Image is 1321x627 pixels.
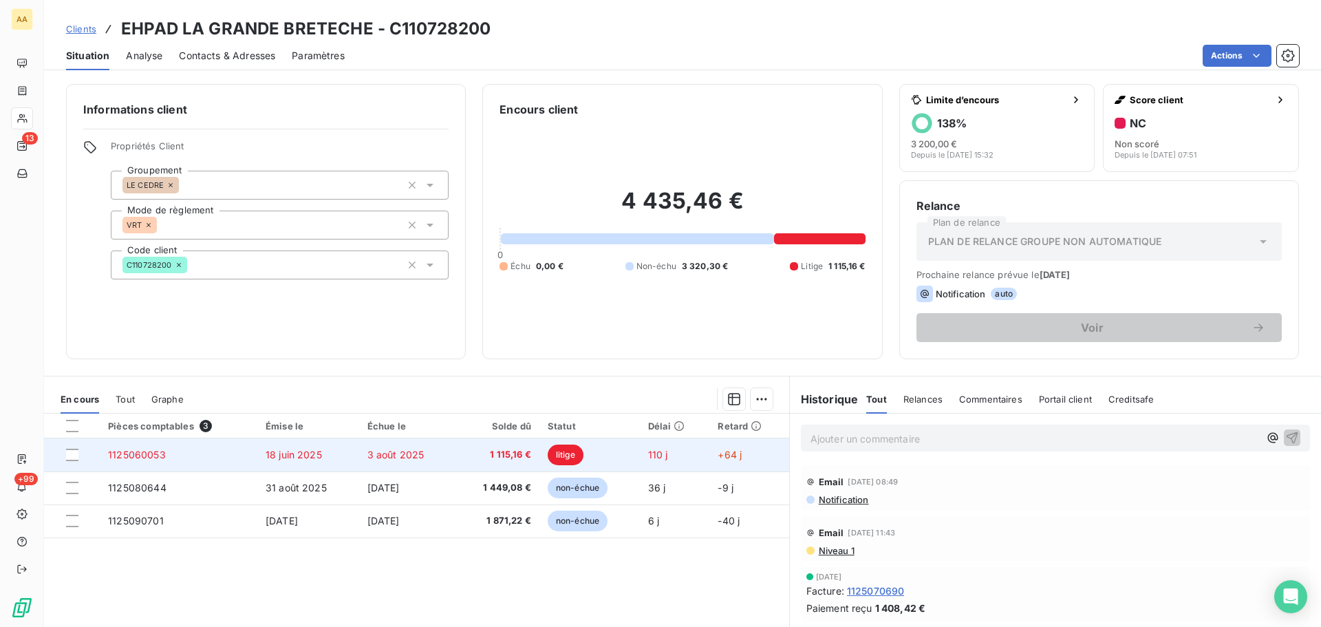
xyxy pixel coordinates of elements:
[367,421,447,432] div: Échue le
[899,84,1095,172] button: Limite d’encours138%3 200,00 €Depuis le [DATE] 15:32
[916,313,1282,342] button: Voir
[718,515,740,527] span: -40 j
[991,288,1017,300] span: auto
[718,421,780,432] div: Retard
[933,322,1252,333] span: Voir
[536,260,563,273] span: 0,00 €
[1040,269,1071,280] span: [DATE]
[648,515,659,527] span: 6 j
[636,260,676,273] span: Non-échu
[66,49,109,63] span: Situation
[179,49,275,63] span: Contacts & Adresses
[848,478,898,486] span: [DATE] 08:49
[292,49,345,63] span: Paramètres
[22,132,38,145] span: 13
[108,515,164,527] span: 1125090701
[111,140,449,160] span: Propriétés Client
[1130,94,1269,105] span: Score client
[367,449,425,460] span: 3 août 2025
[648,421,702,432] div: Délai
[1130,116,1146,130] h6: NC
[108,482,167,493] span: 1125080644
[1108,394,1154,405] span: Creditsafe
[926,94,1066,105] span: Limite d’encours
[806,601,872,615] span: Paiement reçu
[1203,45,1271,67] button: Actions
[817,494,869,505] span: Notification
[126,49,162,63] span: Analyse
[200,420,212,432] span: 3
[108,449,166,460] span: 1125060053
[548,445,583,465] span: litige
[511,260,530,273] span: Échu
[367,515,400,527] span: [DATE]
[500,187,865,229] h2: 4 435,46 €
[801,260,823,273] span: Litige
[463,421,530,432] div: Solde dû
[116,394,135,405] span: Tout
[463,481,530,495] span: 1 449,08 €
[127,221,142,229] span: VRT
[151,394,184,405] span: Graphe
[548,421,632,432] div: Statut
[1039,394,1092,405] span: Portail client
[266,482,327,493] span: 31 août 2025
[11,597,33,619] img: Logo LeanPay
[548,478,608,498] span: non-échue
[916,269,1282,280] span: Prochaine relance prévue le
[806,584,844,598] span: Facture :
[875,601,926,615] span: 1 408,42 €
[266,515,298,527] span: [DATE]
[648,482,666,493] span: 36 j
[790,391,859,407] h6: Historique
[157,219,168,231] input: Ajouter une valeur
[121,17,491,41] h3: EHPAD LA GRANDE BRETECHE - C110728200
[127,181,164,189] span: LE CEDRE
[819,476,844,487] span: Email
[266,421,351,432] div: Émise le
[1115,138,1159,149] span: Non scoré
[937,116,967,130] h6: 138 %
[816,573,842,581] span: [DATE]
[903,394,943,405] span: Relances
[718,449,742,460] span: +64 j
[61,394,99,405] span: En cours
[819,527,844,538] span: Email
[911,151,994,159] span: Depuis le [DATE] 15:32
[463,448,530,462] span: 1 115,16 €
[127,261,172,269] span: C110728200
[847,584,905,598] span: 1125070690
[936,288,986,299] span: Notification
[718,482,733,493] span: -9 j
[500,101,578,118] h6: Encours client
[817,545,855,556] span: Niveau 1
[1103,84,1299,172] button: Score clientNCNon scoréDepuis le [DATE] 07:51
[83,101,449,118] h6: Informations client
[1274,580,1307,613] div: Open Intercom Messenger
[911,138,957,149] span: 3 200,00 €
[648,449,668,460] span: 110 j
[959,394,1022,405] span: Commentaires
[66,23,96,34] span: Clients
[179,179,190,191] input: Ajouter une valeur
[66,22,96,36] a: Clients
[108,420,249,432] div: Pièces comptables
[367,482,400,493] span: [DATE]
[682,260,729,273] span: 3 320,30 €
[1115,151,1196,159] span: Depuis le [DATE] 07:51
[11,8,33,30] div: AA
[463,514,530,528] span: 1 871,22 €
[916,198,1282,214] h6: Relance
[928,235,1162,248] span: PLAN DE RELANCE GROUPE NON AUTOMATIQUE
[187,259,198,271] input: Ajouter une valeur
[848,529,895,537] span: [DATE] 11:43
[14,473,38,485] span: +99
[497,249,503,260] span: 0
[866,394,887,405] span: Tout
[548,511,608,531] span: non-échue
[828,260,866,273] span: 1 115,16 €
[266,449,322,460] span: 18 juin 2025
